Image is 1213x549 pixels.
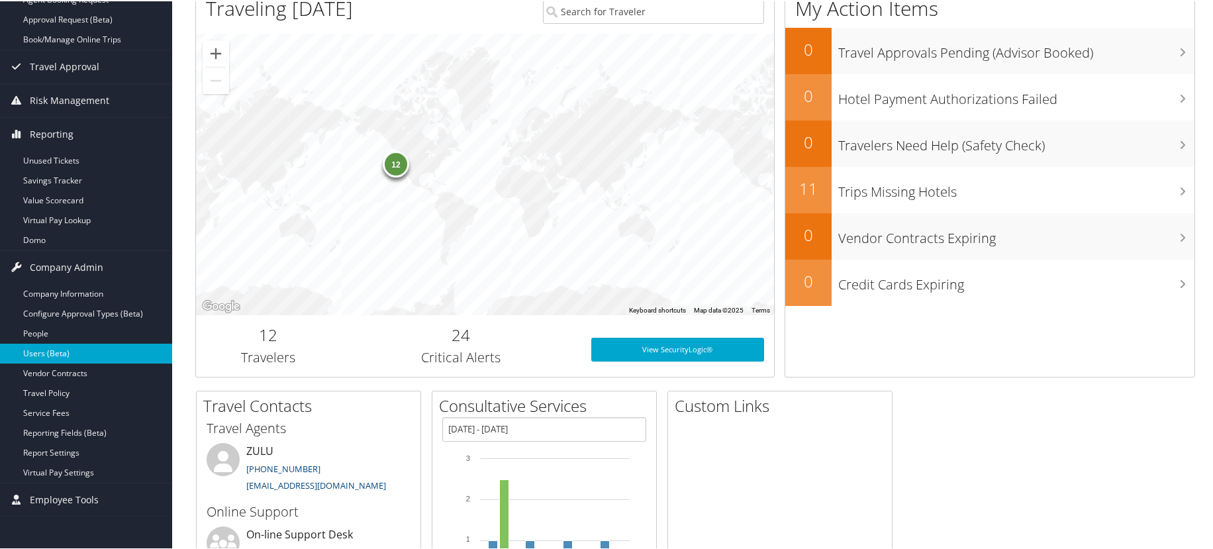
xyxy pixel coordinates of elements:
[785,212,1194,258] a: 0Vendor Contracts Expiring
[785,176,832,199] h2: 11
[466,453,470,461] tspan: 3
[207,418,411,436] h3: Travel Agents
[785,130,832,152] h2: 0
[30,117,73,150] span: Reporting
[785,83,832,106] h2: 0
[752,305,770,313] a: Terms (opens in new tab)
[785,166,1194,212] a: 11Trips Missing Hotels
[785,26,1194,73] a: 0Travel Approvals Pending (Advisor Booked)
[30,250,103,283] span: Company Admin
[199,297,243,314] a: Open this area in Google Maps (opens a new window)
[30,83,109,116] span: Risk Management
[785,73,1194,119] a: 0Hotel Payment Authorizations Failed
[203,393,420,416] h2: Travel Contacts
[30,49,99,82] span: Travel Approval
[694,305,744,313] span: Map data ©2025
[785,119,1194,166] a: 0Travelers Need Help (Safety Check)
[199,297,243,314] img: Google
[466,493,470,501] tspan: 2
[785,269,832,291] h2: 0
[200,442,417,496] li: ZULU
[591,336,764,360] a: View SecurityLogic®
[246,462,320,474] a: [PHONE_NUMBER]
[838,175,1194,200] h3: Trips Missing Hotels
[246,478,386,490] a: [EMAIL_ADDRESS][DOMAIN_NAME]
[838,82,1194,107] h3: Hotel Payment Authorizations Failed
[675,393,892,416] h2: Custom Links
[466,534,470,542] tspan: 1
[785,37,832,60] h2: 0
[629,305,686,314] button: Keyboard shortcuts
[350,323,571,345] h2: 24
[203,39,229,66] button: Zoom in
[838,268,1194,293] h3: Credit Cards Expiring
[203,66,229,93] button: Zoom out
[350,347,571,366] h3: Critical Alerts
[206,347,330,366] h3: Travelers
[207,501,411,520] h3: Online Support
[383,150,409,176] div: 12
[838,36,1194,61] h3: Travel Approvals Pending (Advisor Booked)
[838,128,1194,154] h3: Travelers Need Help (Safety Check)
[206,323,330,345] h2: 12
[838,221,1194,246] h3: Vendor Contracts Expiring
[785,223,832,245] h2: 0
[30,482,99,515] span: Employee Tools
[785,258,1194,305] a: 0Credit Cards Expiring
[439,393,656,416] h2: Consultative Services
